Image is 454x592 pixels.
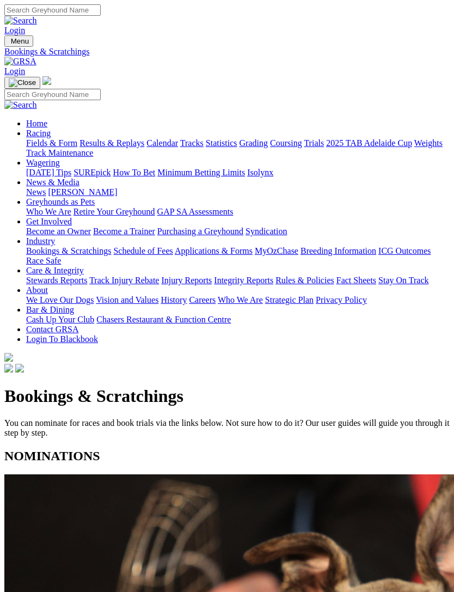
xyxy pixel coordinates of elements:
[26,276,450,285] div: Care & Integrity
[180,138,204,148] a: Tracks
[316,295,367,304] a: Privacy Policy
[89,276,159,285] a: Track Injury Rebate
[378,246,431,255] a: ICG Outcomes
[26,276,87,285] a: Stewards Reports
[175,246,253,255] a: Applications & Forms
[26,295,450,305] div: About
[246,227,287,236] a: Syndication
[26,217,72,226] a: Get Involved
[157,207,234,216] a: GAP SA Assessments
[26,168,450,178] div: Wagering
[26,148,93,157] a: Track Maintenance
[4,66,25,76] a: Login
[4,89,101,100] input: Search
[48,187,117,197] a: [PERSON_NAME]
[113,246,173,255] a: Schedule of Fees
[26,158,60,167] a: Wagering
[26,227,91,236] a: Become an Owner
[4,16,37,26] img: Search
[113,168,156,177] a: How To Bet
[4,449,450,463] h2: NOMINATIONS
[73,168,111,177] a: SUREpick
[4,353,13,362] img: logo-grsa-white.png
[378,276,428,285] a: Stay On Track
[26,227,450,236] div: Get Involved
[26,129,51,138] a: Racing
[161,276,212,285] a: Injury Reports
[26,256,61,265] a: Race Safe
[240,138,268,148] a: Grading
[300,246,376,255] a: Breeding Information
[26,178,79,187] a: News & Media
[4,35,33,47] button: Toggle navigation
[9,78,36,87] img: Close
[304,138,324,148] a: Trials
[26,266,84,275] a: Care & Integrity
[42,76,51,85] img: logo-grsa-white.png
[26,187,46,197] a: News
[26,246,450,266] div: Industry
[26,295,94,304] a: We Love Our Dogs
[96,295,158,304] a: Vision and Values
[26,236,55,246] a: Industry
[4,100,37,110] img: Search
[26,119,47,128] a: Home
[4,4,101,16] input: Search
[247,168,273,177] a: Isolynx
[157,168,245,177] a: Minimum Betting Limits
[79,138,144,148] a: Results & Replays
[4,57,36,66] img: GRSA
[26,187,450,197] div: News & Media
[96,315,231,324] a: Chasers Restaurant & Function Centre
[26,138,450,158] div: Racing
[93,227,155,236] a: Become a Trainer
[26,197,95,206] a: Greyhounds as Pets
[206,138,237,148] a: Statistics
[4,364,13,373] img: facebook.svg
[11,37,29,45] span: Menu
[26,168,71,177] a: [DATE] Tips
[26,334,98,344] a: Login To Blackbook
[265,295,314,304] a: Strategic Plan
[218,295,263,304] a: Who We Are
[4,386,450,406] h1: Bookings & Scratchings
[26,138,77,148] a: Fields & Form
[26,246,111,255] a: Bookings & Scratchings
[73,207,155,216] a: Retire Your Greyhound
[26,305,74,314] a: Bar & Dining
[26,325,78,334] a: Contact GRSA
[326,138,412,148] a: 2025 TAB Adelaide Cup
[189,295,216,304] a: Careers
[26,285,48,295] a: About
[4,26,25,35] a: Login
[275,276,334,285] a: Rules & Policies
[4,77,40,89] button: Toggle navigation
[15,364,24,373] img: twitter.svg
[270,138,302,148] a: Coursing
[4,418,450,438] p: You can nominate for races and book trials via the links below. Not sure how to do it? Our user g...
[414,138,443,148] a: Weights
[26,207,450,217] div: Greyhounds as Pets
[336,276,376,285] a: Fact Sheets
[146,138,178,148] a: Calendar
[4,47,450,57] a: Bookings & Scratchings
[255,246,298,255] a: MyOzChase
[26,207,71,216] a: Who We Are
[26,315,450,325] div: Bar & Dining
[26,315,94,324] a: Cash Up Your Club
[157,227,243,236] a: Purchasing a Greyhound
[161,295,187,304] a: History
[214,276,273,285] a: Integrity Reports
